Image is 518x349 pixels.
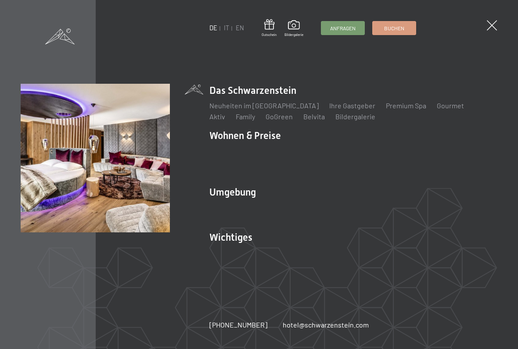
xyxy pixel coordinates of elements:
[262,32,277,37] span: Gutschein
[284,20,303,37] a: Bildergalerie
[373,21,416,35] a: Buchen
[321,21,364,35] a: Anfragen
[236,112,255,121] a: Family
[437,101,464,110] a: Gourmet
[262,19,277,37] a: Gutschein
[329,101,375,110] a: Ihre Gastgeber
[209,321,267,329] span: [PHONE_NUMBER]
[284,32,303,37] span: Bildergalerie
[266,112,293,121] a: GoGreen
[209,24,217,32] a: DE
[386,101,426,110] a: Premium Spa
[335,112,375,121] a: Bildergalerie
[209,112,225,121] a: Aktiv
[209,101,319,110] a: Neuheiten im [GEOGRAPHIC_DATA]
[209,320,267,330] a: [PHONE_NUMBER]
[330,25,356,32] span: Anfragen
[384,25,404,32] span: Buchen
[224,24,229,32] a: IT
[236,24,244,32] a: EN
[283,320,369,330] a: hotel@schwarzenstein.com
[303,112,325,121] a: Belvita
